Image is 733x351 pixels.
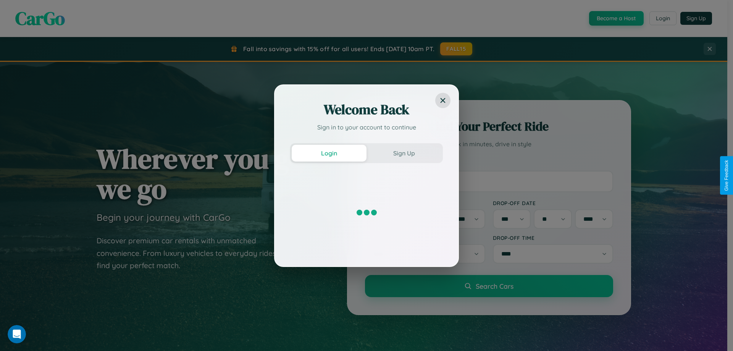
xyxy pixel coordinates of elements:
h2: Welcome Back [290,100,443,119]
button: Sign Up [366,145,441,162]
button: Login [292,145,366,162]
p: Sign in to your account to continue [290,123,443,132]
iframe: Intercom live chat [8,325,26,343]
div: Give Feedback [724,160,729,191]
